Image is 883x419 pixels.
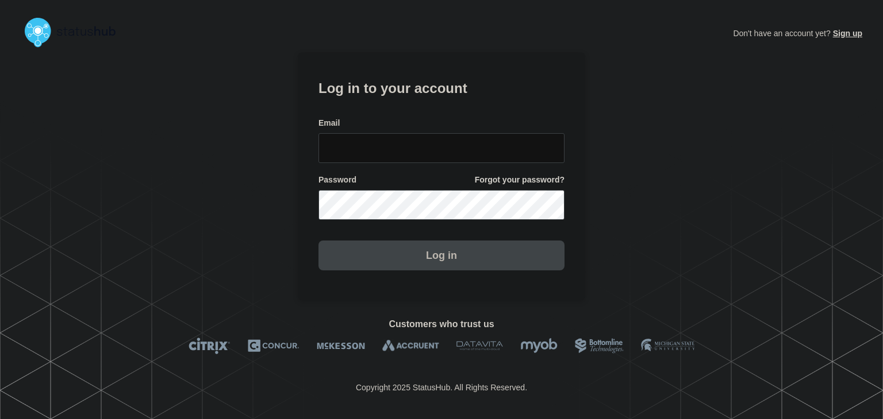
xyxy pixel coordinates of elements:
[21,319,862,329] h2: Customers who trust us
[318,174,356,185] span: Password
[189,337,231,354] img: Citrix logo
[318,133,565,163] input: email input
[21,14,130,51] img: StatusHub logo
[318,76,565,98] h1: Log in to your account
[456,337,503,354] img: DataVita logo
[575,337,624,354] img: Bottomline logo
[248,337,300,354] img: Concur logo
[356,383,527,392] p: Copyright 2025 StatusHub. All Rights Reserved.
[318,118,340,129] span: Email
[641,337,694,354] img: MSU logo
[831,29,862,38] a: Sign up
[382,337,439,354] img: Accruent logo
[475,174,565,185] a: Forgot your password?
[733,20,862,47] p: Don't have an account yet?
[317,337,365,354] img: McKesson logo
[520,337,558,354] img: myob logo
[318,240,565,270] button: Log in
[318,190,565,220] input: password input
